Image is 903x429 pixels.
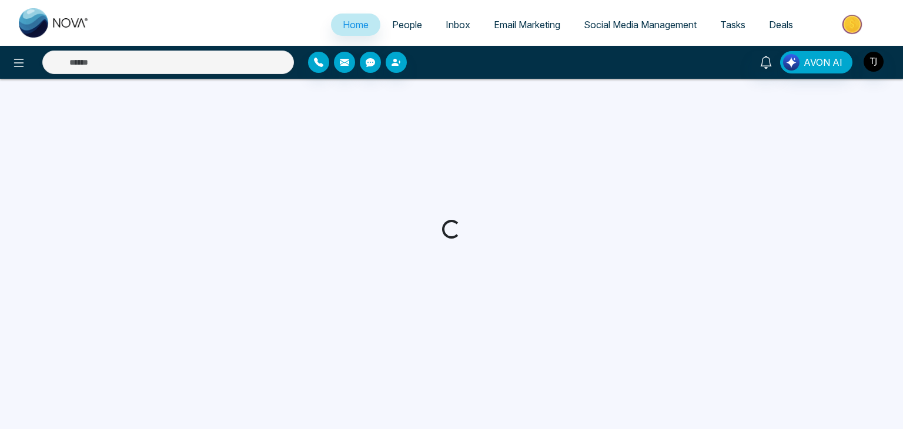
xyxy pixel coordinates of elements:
a: Home [331,14,380,36]
img: Market-place.gif [811,11,896,38]
a: Email Marketing [482,14,572,36]
img: User Avatar [864,52,884,72]
span: Social Media Management [584,19,697,31]
span: Email Marketing [494,19,560,31]
a: Deals [757,14,805,36]
a: Tasks [708,14,757,36]
button: AVON AI [780,51,852,73]
a: Social Media Management [572,14,708,36]
span: Tasks [720,19,745,31]
span: Deals [769,19,793,31]
a: Inbox [434,14,482,36]
span: Inbox [446,19,470,31]
img: Nova CRM Logo [19,8,89,38]
img: Lead Flow [783,54,800,71]
a: People [380,14,434,36]
span: People [392,19,422,31]
span: Home [343,19,369,31]
span: AVON AI [804,55,842,69]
